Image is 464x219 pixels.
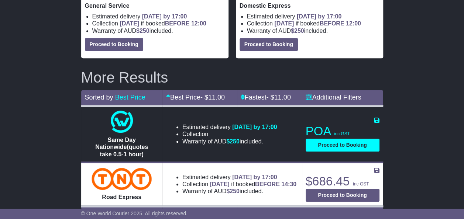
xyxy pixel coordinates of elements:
[334,131,350,136] span: inc GST
[136,28,149,34] span: $
[85,2,225,9] p: General Service
[166,94,225,101] a: Best Price- $11.00
[306,139,379,152] button: Proceed to Booking
[274,20,361,27] span: if booked
[306,189,379,202] button: Proceed to Booking
[247,20,379,27] li: Collection
[85,38,143,51] button: Proceed to Booking
[346,20,361,27] span: 12:00
[281,181,296,187] span: 14:30
[230,138,240,145] span: 250
[226,138,240,145] span: $
[291,28,304,34] span: $
[274,20,294,27] span: [DATE]
[226,188,240,194] span: $
[182,188,296,195] li: Warranty of AUD included.
[92,27,225,34] li: Warranty of AUD included.
[294,28,304,34] span: 250
[92,13,225,20] li: Estimated delivery
[247,27,379,34] li: Warranty of AUD included.
[102,194,141,200] span: Road Express
[320,20,344,27] span: BEFORE
[182,181,296,188] li: Collection
[353,181,369,187] span: inc GST
[232,124,277,130] span: [DATE] by 17:00
[182,131,277,138] li: Collection
[200,94,225,101] span: - $
[92,168,152,190] img: TNT Domestic: Road Express
[182,124,277,131] li: Estimated delivery
[306,174,379,189] p: $686.45
[306,124,379,139] p: POA
[230,188,240,194] span: 250
[240,2,379,9] p: Domestic Express
[85,94,113,101] span: Sorted by
[120,20,139,27] span: [DATE]
[81,211,188,216] span: © One World Courier 2025. All rights reserved.
[81,69,383,86] h2: More Results
[95,137,148,157] span: Same Day Nationwide(quotes take 0.5-1 hour)
[267,94,291,101] span: - $
[274,94,291,101] span: 11.00
[241,94,291,101] a: Fastest- $11.00
[142,13,187,20] span: [DATE] by 17:00
[208,94,225,101] span: 11.00
[115,94,145,101] a: Best Price
[232,174,277,180] span: [DATE] by 17:00
[120,20,206,27] span: if booked
[191,20,206,27] span: 12:00
[210,181,230,187] span: [DATE]
[297,13,342,20] span: [DATE] by 17:00
[182,174,296,181] li: Estimated delivery
[111,111,133,133] img: One World Courier: Same Day Nationwide(quotes take 0.5-1 hour)
[240,38,298,51] button: Proceed to Booking
[255,181,280,187] span: BEFORE
[140,28,149,34] span: 250
[210,181,296,187] span: if booked
[165,20,190,27] span: BEFORE
[306,94,361,101] a: Additional Filters
[182,138,277,145] li: Warranty of AUD included.
[92,20,225,27] li: Collection
[247,13,379,20] li: Estimated delivery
